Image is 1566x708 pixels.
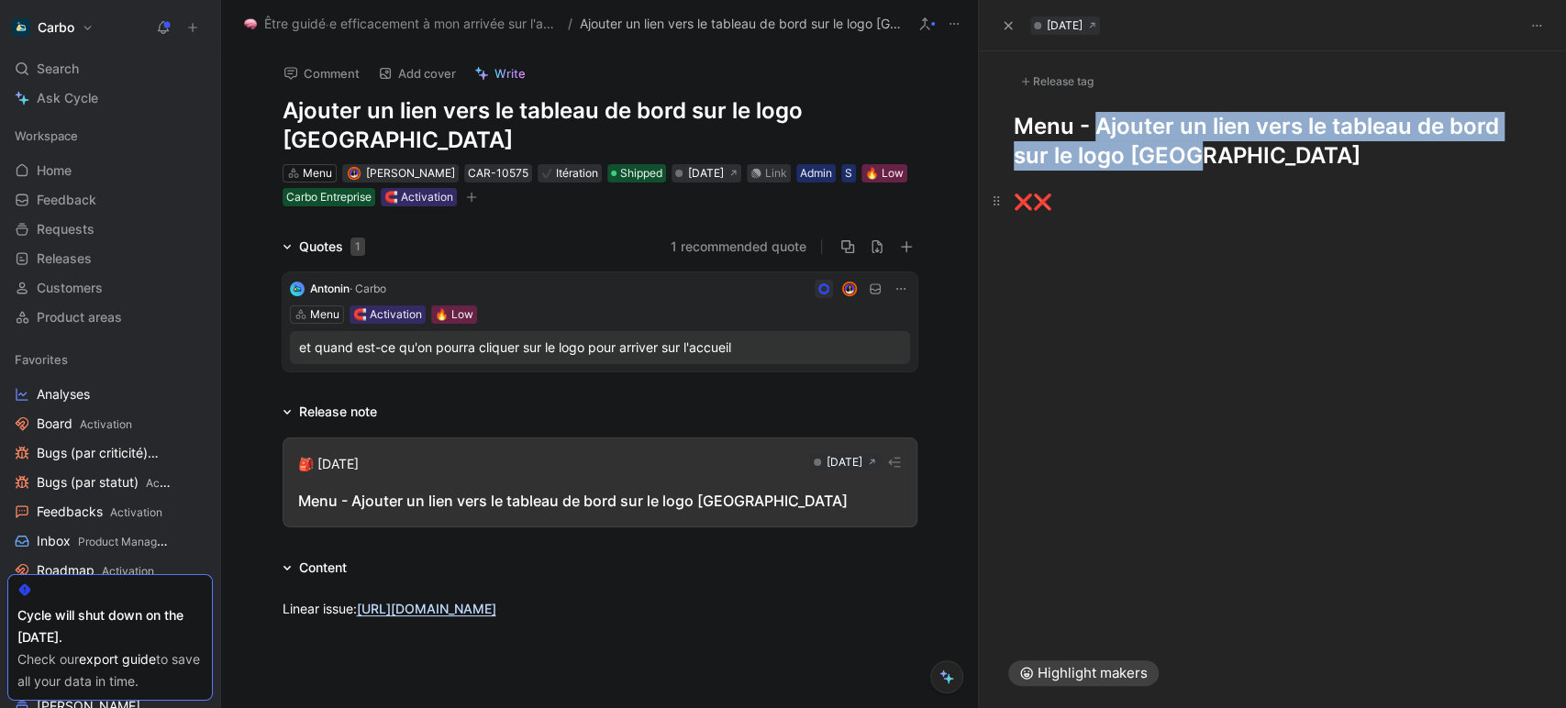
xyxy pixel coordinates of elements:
span: Feedback [37,191,96,209]
span: Activation [110,505,162,519]
div: Content [299,557,347,579]
a: Requests [7,216,213,243]
div: Link [765,164,787,183]
div: 🧲 Activation [353,305,422,324]
span: Favorites [15,350,68,369]
h1: Carbo [38,19,74,36]
div: 🎒 [DATE] [298,453,359,475]
h1: Ajouter un lien vers le tableau de bord sur le logo [GEOGRAPHIC_DATA] [283,96,917,155]
div: 🧲 Activation [384,188,453,206]
div: Itération [541,164,598,183]
span: Roadmap [37,561,154,581]
div: [DATE] [1047,17,1083,35]
div: Quotes1 [275,236,372,258]
div: et quand est-ce qu'on pourra cliquer sur le logo pour arriver sur l'accueil [299,337,901,359]
span: ❌ [1014,193,1033,211]
span: Être guidé⸱e efficacement à mon arrivée sur l'app [264,13,560,35]
a: [URL][DOMAIN_NAME] [357,601,496,616]
div: Release tag [1014,71,1100,93]
a: Analyses [7,381,213,408]
button: Write [466,61,534,86]
div: Favorites [7,346,213,373]
div: 1 [350,238,365,256]
span: Feedbacks [37,503,162,522]
div: Cycle will shut down on the [DATE]. [17,604,203,648]
span: Activation [102,564,154,578]
div: [DATE] [827,453,862,471]
div: CAR-10575 [468,164,528,183]
span: Home [37,161,72,180]
button: Add cover [370,61,464,86]
span: · Carbo [350,282,386,295]
a: Product areas [7,304,213,331]
span: ❌ [1033,193,1052,211]
button: CarboCarbo [7,15,98,40]
span: Product areas [37,308,122,326]
button: Highlight makers [1008,660,1159,686]
span: Inbox [37,532,170,551]
div: Carbo Entreprise [286,188,372,206]
img: Carbo [12,18,30,37]
a: BoardActivation [7,410,213,437]
div: S [845,164,852,183]
span: [PERSON_NAME] [366,166,455,180]
span: Releases [37,249,92,268]
span: Activation [80,417,132,431]
a: Bugs (par statut)Activation [7,469,213,496]
button: Comment [275,61,368,86]
button: 🎒 [DATE][DATE]Menu - Ajouter un lien vers le tableau de bord sur le logo [GEOGRAPHIC_DATA] [283,437,917,527]
span: Write [494,65,526,82]
a: FeedbacksActivation [7,498,213,525]
span: Bugs (par statut) [37,473,172,492]
div: ✔️Itération [538,164,602,183]
img: avatar [350,168,360,178]
h1: Menu - Ajouter un lien vers le tableau de bord sur le logo [GEOGRAPHIC_DATA] [1014,112,1531,171]
div: Menu [303,164,332,183]
div: [DATE] [688,164,724,183]
div: Shipped [607,164,666,183]
span: Ask Cycle [37,87,98,109]
a: Releases [7,245,213,272]
span: Bugs (par criticité) [37,444,173,463]
div: Content [275,557,354,579]
span: Requests [37,220,94,238]
span: Search [37,58,79,80]
div: Release note [275,401,384,423]
a: InboxProduct Management [7,527,213,555]
span: Shipped [620,164,662,183]
img: ✔️ [541,168,552,179]
div: Release note [299,401,377,423]
a: RoadmapActivation [7,557,213,584]
img: 🧠 [244,17,257,30]
a: Home [7,157,213,184]
div: 🔥 Low [865,164,904,183]
div: Linear issue: [283,599,917,618]
span: Customers [37,279,103,297]
div: Admin [800,164,832,183]
a: Bugs (par criticité)Activation [7,439,213,467]
a: Ask Cycle [7,84,213,112]
span: Ajouter un lien vers le tableau de bord sur le logo [GEOGRAPHIC_DATA] [580,13,905,35]
button: 1 recommended quote [671,236,806,258]
img: avatar [843,283,855,295]
img: logo [290,282,305,296]
span: Board [37,415,132,434]
div: Release tag [1014,73,1531,90]
div: Quotes [299,236,365,258]
span: Activation [146,476,198,490]
a: Customers [7,274,213,302]
div: 🔥 Low [435,305,473,324]
a: Feedback [7,186,213,214]
span: Analyses [37,385,90,404]
span: Workspace [15,127,78,145]
span: Antonin [310,282,350,295]
div: Check our to save all your data in time. [17,648,203,692]
span: / [568,13,572,35]
div: Workspace [7,122,213,149]
a: export guide [79,651,156,667]
div: Menu [310,305,339,324]
span: Product Management [78,535,189,548]
div: Menu - Ajouter un lien vers le tableau de bord sur le logo [GEOGRAPHIC_DATA] [298,490,902,512]
button: 🧠Être guidé⸱e efficacement à mon arrivée sur l'app [239,13,564,35]
div: Search [7,55,213,83]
